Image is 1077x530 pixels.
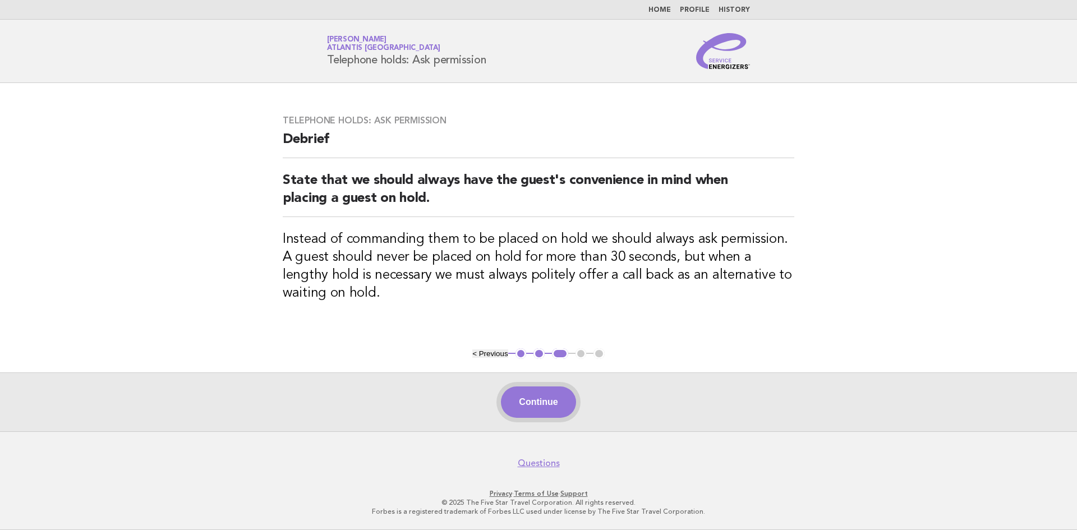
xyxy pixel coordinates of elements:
[514,490,559,497] a: Terms of Use
[283,172,794,217] h2: State that we should always have the guest's convenience in mind when placing a guest on hold.
[327,45,440,52] span: Atlantis [GEOGRAPHIC_DATA]
[533,348,545,360] button: 2
[501,386,576,418] button: Continue
[283,115,794,126] h3: Telephone holds: Ask permission
[680,7,710,13] a: Profile
[195,507,882,516] p: Forbes is a registered trademark of Forbes LLC used under license by The Five Star Travel Corpora...
[283,131,794,158] h2: Debrief
[283,231,794,302] h3: Instead of commanding them to be placed on hold we should always ask permission. A guest should n...
[327,36,486,66] h1: Telephone holds: Ask permission
[696,33,750,69] img: Service Energizers
[719,7,750,13] a: History
[516,348,527,360] button: 1
[195,498,882,507] p: © 2025 The Five Star Travel Corporation. All rights reserved.
[195,489,882,498] p: · ·
[472,349,508,358] button: < Previous
[552,348,568,360] button: 3
[560,490,588,497] a: Support
[518,458,560,469] a: Questions
[648,7,671,13] a: Home
[327,36,440,52] a: [PERSON_NAME]Atlantis [GEOGRAPHIC_DATA]
[490,490,512,497] a: Privacy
